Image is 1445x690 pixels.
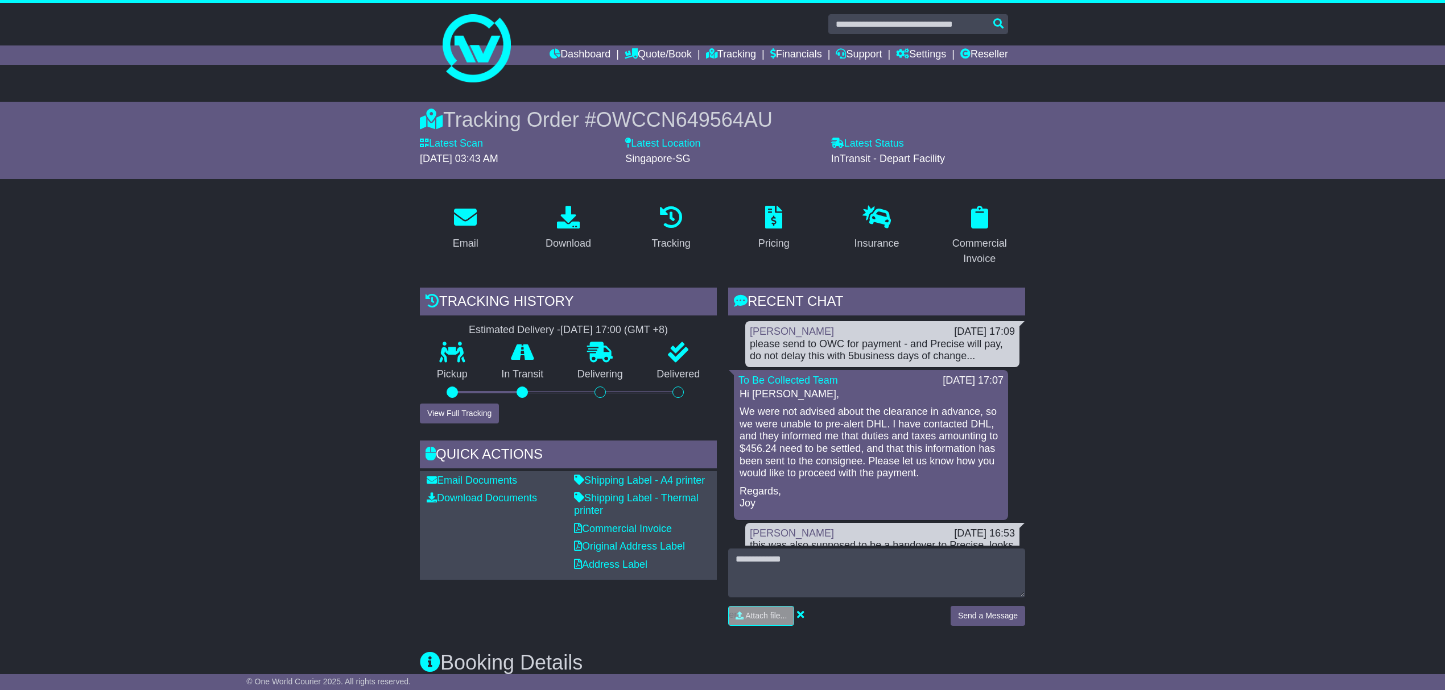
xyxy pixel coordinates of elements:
[751,202,797,255] a: Pricing
[420,404,499,423] button: View Full Tracking
[427,475,517,486] a: Email Documents
[831,138,904,150] label: Latest Status
[420,651,1025,674] h3: Booking Details
[574,492,699,516] a: Shipping Label - Thermal printer
[652,236,691,251] div: Tracking
[546,236,591,251] div: Download
[943,375,1004,387] div: [DATE] 17:07
[550,45,610,65] a: Dashboard
[750,527,834,539] a: [PERSON_NAME]
[625,45,692,65] a: Quote/Book
[485,368,561,381] p: In Transit
[758,236,790,251] div: Pricing
[645,202,698,255] a: Tracking
[738,375,838,386] a: To Be Collected Team
[574,559,647,570] a: Address Label
[951,606,1025,626] button: Send a Message
[574,541,685,552] a: Original Address Label
[420,107,1025,132] div: Tracking Order #
[750,539,1015,564] div: this was also supposed to be a handover to Precise, looks like DHL have cleared
[538,202,598,255] a: Download
[420,324,717,336] div: Estimated Delivery -
[954,326,1015,338] div: [DATE] 17:09
[560,324,668,336] div: [DATE] 17:00 (GMT +8)
[854,236,899,251] div: Insurance
[847,202,906,255] a: Insurance
[560,368,640,381] p: Delivering
[625,138,700,150] label: Latest Location
[420,368,485,381] p: Pickup
[574,475,705,486] a: Shipping Label - A4 printer
[740,388,1002,401] p: Hi [PERSON_NAME],
[831,153,945,164] span: InTransit - Depart Facility
[954,527,1015,540] div: [DATE] 16:53
[750,338,1015,363] div: please send to OWC for payment - and Precise will pay, do not delay this with 5business days of c...
[420,440,717,471] div: Quick Actions
[420,153,498,164] span: [DATE] 03:43 AM
[574,523,672,534] a: Commercial Invoice
[640,368,717,381] p: Delivered
[960,45,1008,65] a: Reseller
[246,677,411,686] span: © One World Courier 2025. All rights reserved.
[896,45,946,65] a: Settings
[740,485,1002,510] p: Regards, Joy
[770,45,822,65] a: Financials
[427,492,537,504] a: Download Documents
[750,326,834,337] a: [PERSON_NAME]
[941,236,1018,267] div: Commercial Invoice
[420,138,483,150] label: Latest Scan
[728,288,1025,318] div: RECENT CHAT
[836,45,882,65] a: Support
[445,202,486,255] a: Email
[706,45,756,65] a: Tracking
[625,153,690,164] span: Singapore-SG
[934,202,1025,271] a: Commercial Invoice
[740,406,1002,480] p: We were not advised about the clearance in advance, so we were unable to pre-alert DHL. I have co...
[453,236,478,251] div: Email
[596,108,773,131] span: OWCCN649564AU
[420,288,717,318] div: Tracking history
